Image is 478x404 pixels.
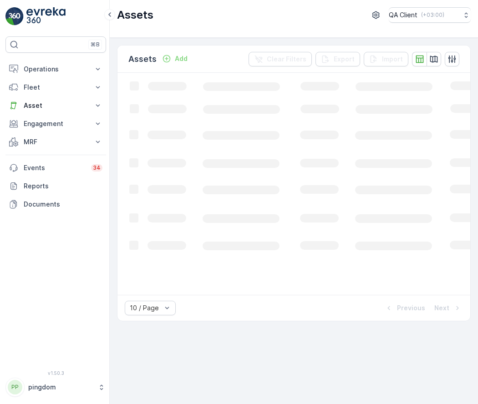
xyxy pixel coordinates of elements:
[93,164,101,172] p: 34
[128,53,157,66] p: Assets
[5,177,106,195] a: Reports
[5,115,106,133] button: Engagement
[91,41,100,48] p: ⌘B
[421,11,444,19] p: ( +03:00 )
[24,182,102,191] p: Reports
[389,7,471,23] button: QA Client(+03:00)
[8,380,22,394] div: PP
[334,55,355,64] p: Export
[5,78,106,96] button: Fleet
[364,52,408,66] button: Import
[5,159,106,177] a: Events34
[158,53,191,64] button: Add
[5,195,106,213] a: Documents
[267,55,306,64] p: Clear Filters
[382,55,403,64] p: Import
[175,54,188,63] p: Add
[389,10,417,20] p: QA Client
[5,133,106,151] button: MRF
[433,303,463,313] button: Next
[24,101,88,110] p: Asset
[5,60,106,78] button: Operations
[383,303,426,313] button: Previous
[315,52,360,66] button: Export
[24,65,88,74] p: Operations
[24,200,102,209] p: Documents
[24,137,88,146] p: MRF
[5,7,24,25] img: logo
[5,96,106,115] button: Asset
[117,8,153,22] p: Assets
[397,303,425,313] p: Previous
[434,303,449,313] p: Next
[24,83,88,92] p: Fleet
[5,378,106,397] button: PPpingdom
[28,383,93,392] p: pingdom
[5,370,106,376] span: v 1.50.3
[249,52,312,66] button: Clear Filters
[24,163,86,172] p: Events
[26,7,66,25] img: logo_light-DOdMpM7g.png
[24,119,88,128] p: Engagement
